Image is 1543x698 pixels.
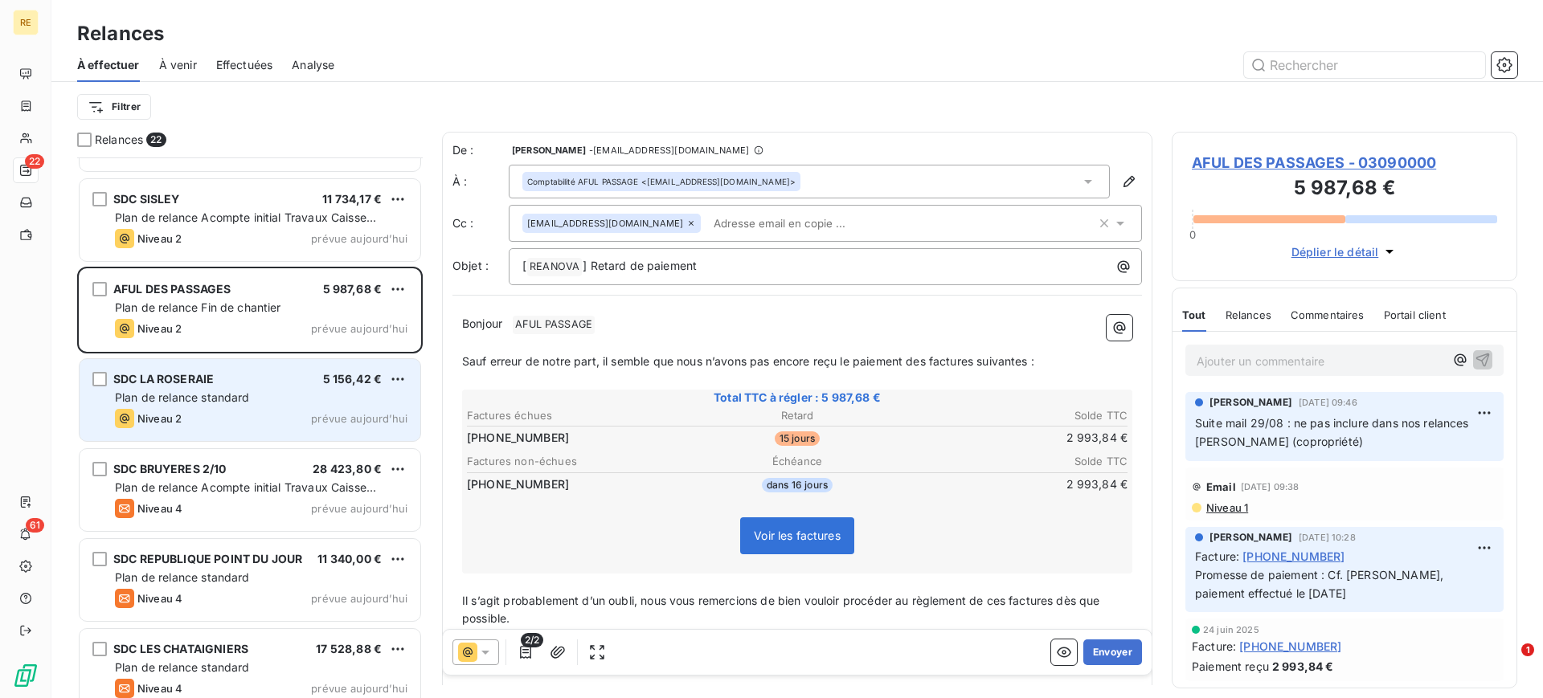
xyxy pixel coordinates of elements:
[1241,482,1299,492] span: [DATE] 09:38
[467,430,569,446] span: [PHONE_NUMBER]
[137,592,182,605] span: Niveau 4
[513,316,595,334] span: AFUL PASSAGE
[26,518,44,533] span: 61
[1209,530,1292,545] span: [PERSON_NAME]
[909,429,1128,447] td: 2 993,84 €
[909,476,1128,493] td: 2 993,84 €
[137,232,182,245] span: Niveau 2
[466,407,686,424] th: Factures échues
[527,218,683,228] span: [EMAIL_ADDRESS][DOMAIN_NAME]
[1291,308,1365,321] span: Commentaires
[527,258,582,276] span: REANOVA
[316,642,382,655] span: 17 528,88 €
[216,57,273,73] span: Effectuées
[323,282,383,296] span: 5 987,68 €
[1189,228,1196,241] span: 0
[1182,308,1206,321] span: Tout
[1299,533,1356,542] span: [DATE] 10:28
[115,480,376,510] span: Plan de relance Acompte initial Travaux Caisse d'Epargne
[313,462,382,476] span: 28 423,80 €
[687,453,907,470] th: Échéance
[1192,173,1497,206] h3: 5 987,68 €
[1206,480,1236,493] span: Email
[77,19,164,48] h3: Relances
[311,502,407,515] span: prévue aujourd’hui
[137,412,182,425] span: Niveau 2
[95,132,143,148] span: Relances
[1272,658,1334,675] span: 2 993,84 €
[1203,625,1259,635] span: 24 juin 2025
[522,259,526,272] span: [
[317,552,382,565] span: 11 340,00 €
[1083,639,1142,665] button: Envoyer
[113,552,302,565] span: SDC REPUBLIQUE POINT DU JOUR
[77,157,423,698] div: grid
[159,57,197,73] span: À venir
[1244,52,1485,78] input: Rechercher
[1239,638,1341,655] span: [PHONE_NUMBER]
[113,192,180,206] span: SDC SISLEY
[311,682,407,695] span: prévue aujourd’hui
[1287,243,1403,261] button: Déplier le détail
[311,592,407,605] span: prévue aujourd’hui
[115,300,281,314] span: Plan de relance Fin de chantier
[452,173,509,190] label: À :
[762,478,833,492] span: dans 16 jours
[527,176,796,187] div: <[EMAIL_ADDRESS][DOMAIN_NAME]>
[527,176,638,187] span: Comptabilité AFUL PASSAGE
[452,259,489,272] span: Objet :
[137,682,182,695] span: Niveau 4
[1291,243,1379,260] span: Déplier le détail
[1299,398,1357,407] span: [DATE] 09:46
[775,431,820,446] span: 15 jours
[323,372,383,386] span: 5 156,42 €
[1209,395,1292,410] span: [PERSON_NAME]
[77,94,151,120] button: Filtrer
[137,322,182,335] span: Niveau 2
[465,390,1130,406] span: Total TTC à régler : 5 987,68 €
[589,145,749,155] span: - [EMAIL_ADDRESS][DOMAIN_NAME]
[452,142,509,158] span: De :
[452,215,509,231] label: Cc :
[311,232,407,245] span: prévue aujourd’hui
[1242,548,1344,565] span: [PHONE_NUMBER]
[462,594,1103,626] span: Il s’agit probablement d’un oubli, nous vous remercions de bien vouloir procéder au règlement de ...
[13,663,39,688] img: Logo LeanPay
[512,145,586,155] span: [PERSON_NAME]
[113,462,227,476] span: SDC BRUYERES 2/10
[466,476,686,493] td: [PHONE_NUMBER]
[1192,638,1236,655] span: Facture :
[707,211,893,235] input: Adresse email en copie ...
[1488,643,1527,682] iframe: Intercom live chat
[909,407,1128,424] th: Solde TTC
[583,259,697,272] span: ] Retard de paiement
[77,57,140,73] span: À effectuer
[137,502,182,515] span: Niveau 4
[462,316,502,330] span: Bonjour
[1192,152,1497,173] span: AFUL DES PASSAGES - 03090000
[1192,658,1269,675] span: Paiement reçu
[146,133,166,147] span: 22
[462,354,1034,368] span: Sauf erreur de notre part, il semble que nous n’avons pas encore reçu le paiement des factures su...
[311,322,407,335] span: prévue aujourd’hui
[909,453,1128,470] th: Solde TTC
[466,453,686,470] th: Factures non-échues
[113,372,214,386] span: SDC LA ROSERAIE
[115,210,376,240] span: Plan de relance Acompte initial Travaux Caisse d'Epargne
[521,633,543,647] span: 2/2
[292,57,334,73] span: Analyse
[322,192,382,206] span: 11 734,17 €
[687,407,907,424] th: Retard
[115,660,250,674] span: Plan de relance standard
[115,390,250,404] span: Plan de relance standard
[1195,568,1447,600] span: Promesse de paiement : Cf. [PERSON_NAME], paiement effectué le [DATE]
[1226,308,1271,321] span: Relances
[113,282,231,296] span: AFUL DES PASSAGES
[1195,548,1239,565] span: Facture :
[13,10,39,35] div: RE
[311,412,407,425] span: prévue aujourd’hui
[113,642,248,655] span: SDC LES CHATAIGNIERS
[1384,308,1446,321] span: Portail client
[115,570,250,584] span: Plan de relance standard
[25,154,44,169] span: 22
